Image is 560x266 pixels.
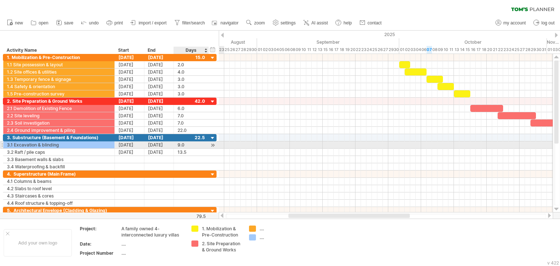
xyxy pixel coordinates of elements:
div: 1.3 Temporary fence & signage [7,76,111,83]
a: my account [494,18,528,28]
div: [DATE] [115,134,144,141]
div: 22.0 [178,127,205,134]
div: Tuesday, 14 October 2025 [459,46,465,54]
div: 1.1 Site possession & layout [7,61,111,68]
div: 13.5 [178,149,205,156]
div: [DATE] [144,141,174,148]
div: 4. Superstructure (Main Frame) [7,171,111,177]
div: Activity Name [7,47,110,54]
div: 1. Mobilization & Pre-Construction [202,226,242,238]
div: Project: [80,226,120,232]
div: Friday, 29 August 2025 [246,46,252,54]
div: 2.1 Demolition of Existing Fence [7,105,111,112]
a: AI assist [302,18,330,28]
div: September 2025 [257,38,399,46]
div: 2.3 Soil investigation [7,120,111,126]
div: Tuesday, 16 September 2025 [328,46,334,54]
div: [DATE] [144,98,174,105]
div: Date: [80,241,120,247]
span: my account [503,20,526,26]
div: Wednesday, 24 September 2025 [366,46,372,54]
div: 4.3 Staircases & cores [7,192,111,199]
div: Start [118,47,140,54]
div: [DATE] [144,120,174,126]
div: Days [174,47,208,54]
div: [DATE] [144,76,174,83]
div: [DATE] [115,105,144,112]
div: [DATE] [115,69,144,75]
span: help [343,20,352,26]
div: Thursday, 30 October 2025 [536,46,541,54]
div: Monday, 1 September 2025 [257,46,262,54]
div: End [148,47,170,54]
div: Wednesday, 3 September 2025 [268,46,273,54]
div: 4.0 [178,69,205,75]
a: import / export [129,18,169,28]
div: 3.2 Raft / pile caps [7,149,111,156]
div: 3.0 [178,83,205,90]
div: 1.4 Safety & orientation [7,83,111,90]
div: Tuesday, 7 October 2025 [427,46,432,54]
div: Monday, 27 October 2025 [520,46,525,54]
div: [DATE] [115,54,144,61]
div: 7.0 [178,112,205,119]
a: open [29,18,51,28]
a: save [54,18,75,28]
div: Saturday, 4 October 2025 [416,46,421,54]
a: contact [358,18,384,28]
a: settings [271,18,298,28]
div: Saturday, 18 October 2025 [481,46,487,54]
div: 9.0 [178,141,205,148]
div: Thursday, 25 September 2025 [372,46,377,54]
a: help [334,18,354,28]
div: Saturday, 25 October 2025 [514,46,520,54]
div: Saturday, 6 September 2025 [284,46,290,54]
div: Saturday, 23 August 2025 [219,46,224,54]
div: Monday, 6 October 2025 [421,46,427,54]
div: Friday, 10 October 2025 [443,46,448,54]
div: 2.2 Site leveling [7,112,111,119]
div: Thursday, 9 October 2025 [437,46,443,54]
div: Add your own logo [4,229,72,257]
div: Project Number [80,250,120,256]
div: Friday, 31 October 2025 [541,46,547,54]
div: Tuesday, 28 October 2025 [525,46,530,54]
div: [DATE] [144,90,174,97]
div: Wednesday, 10 September 2025 [301,46,306,54]
div: Saturday, 30 August 2025 [252,46,257,54]
a: print [105,18,125,28]
div: 4.1 Columns & beams [7,178,111,185]
div: [DATE] [144,69,174,75]
div: Thursday, 16 October 2025 [470,46,476,54]
a: new [5,18,25,28]
div: Tuesday, 23 September 2025 [361,46,366,54]
span: save [64,20,73,26]
span: contact [367,20,382,26]
div: .... [260,234,299,240]
div: 1. Mobilization & Pre-Construction [7,54,111,61]
div: Saturday, 27 September 2025 [383,46,388,54]
div: Friday, 12 September 2025 [312,46,317,54]
div: Monday, 22 September 2025 [355,46,361,54]
div: Tuesday, 30 September 2025 [394,46,399,54]
div: [DATE] [144,61,174,68]
div: 1.5 Pre-construction survey [7,90,111,97]
div: 79.5 [174,214,206,219]
a: navigator [211,18,241,28]
div: 3.0 [178,90,205,97]
span: log out [541,20,555,26]
span: navigator [221,20,238,26]
span: import / export [139,20,167,26]
div: Tuesday, 26 August 2025 [230,46,235,54]
div: A family owned 4-interconnected luxury villas [121,226,183,238]
div: Monday, 8 September 2025 [290,46,295,54]
div: October 2025 [399,38,547,46]
div: [DATE] [115,83,144,90]
div: Wednesday, 27 August 2025 [235,46,241,54]
div: 3.3 Basement walls & slabs [7,156,111,163]
a: zoom [244,18,267,28]
div: 2.4 Ground improvement & piling [7,127,111,134]
div: Saturday, 11 October 2025 [448,46,454,54]
span: undo [89,20,99,26]
div: scroll to activity [209,141,216,149]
